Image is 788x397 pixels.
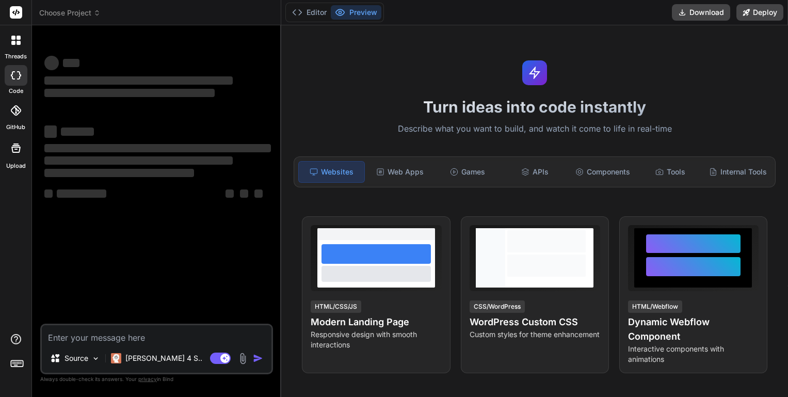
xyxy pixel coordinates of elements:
div: Components [570,161,635,183]
p: Custom styles for theme enhancement [470,329,600,340]
img: icon [253,353,263,363]
p: Describe what you want to build, and watch it come to life in real-time [287,122,782,136]
h4: Modern Landing Page [311,315,441,329]
p: Responsive design with smooth interactions [311,329,441,350]
span: ‌ [57,189,106,198]
span: ‌ [44,125,57,138]
img: Claude 4 Sonnet [111,353,121,363]
button: Preview [331,5,381,20]
label: GitHub [6,123,25,132]
span: ‌ [44,56,59,70]
label: Upload [6,162,26,170]
img: attachment [237,353,249,364]
p: Source [65,353,88,363]
div: CSS/WordPress [470,300,525,313]
h1: Turn ideas into code instantly [287,98,782,116]
span: Choose Project [39,8,101,18]
button: Download [672,4,730,21]
div: Web Apps [367,161,432,183]
span: ‌ [44,189,53,198]
div: Games [435,161,500,183]
span: ‌ [44,169,194,177]
button: Deploy [736,4,783,21]
h4: Dynamic Webflow Component [628,315,759,344]
span: ‌ [44,156,233,165]
p: Always double-check its answers. Your in Bind [40,374,273,384]
div: Internal Tools [705,161,771,183]
span: ‌ [44,76,233,85]
span: ‌ [61,128,94,136]
span: privacy [138,376,157,382]
button: Editor [288,5,331,20]
p: [PERSON_NAME] 4 S.. [125,353,202,363]
span: ‌ [63,59,79,67]
span: ‌ [240,189,248,198]
label: code [9,87,23,96]
div: APIs [502,161,568,183]
div: HTML/Webflow [628,300,682,313]
div: HTML/CSS/JS [311,300,361,313]
h4: WordPress Custom CSS [470,315,600,329]
p: Interactive components with animations [628,344,759,364]
span: ‌ [44,144,271,152]
img: Pick Models [91,354,100,363]
div: Tools [637,161,703,183]
span: ‌ [44,89,215,97]
span: ‌ [254,189,263,198]
label: threads [5,52,27,61]
div: Websites [298,161,365,183]
span: ‌ [226,189,234,198]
